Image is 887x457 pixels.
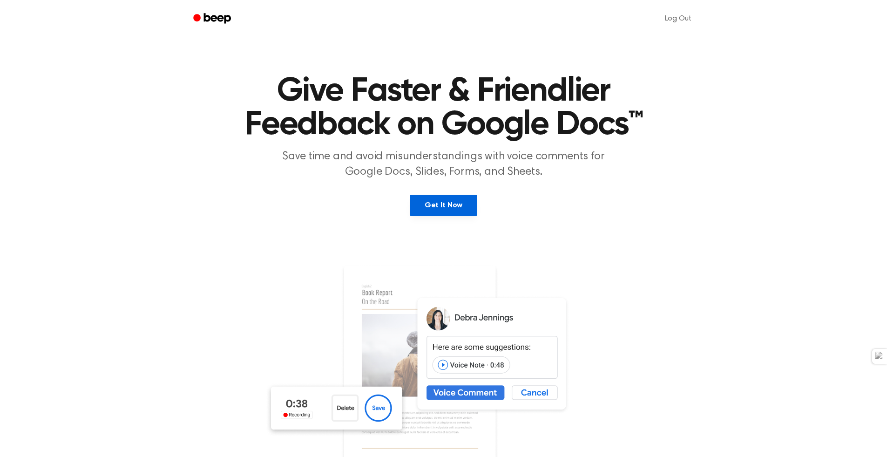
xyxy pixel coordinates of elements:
a: Log Out [656,7,701,30]
a: Beep [187,10,239,28]
p: Save time and avoid misunderstandings with voice comments for Google Docs, Slides, Forms, and She... [265,149,623,180]
a: Get It Now [410,195,477,216]
h1: Give Faster & Friendlier Feedback on Google Docs™ [205,75,682,142]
